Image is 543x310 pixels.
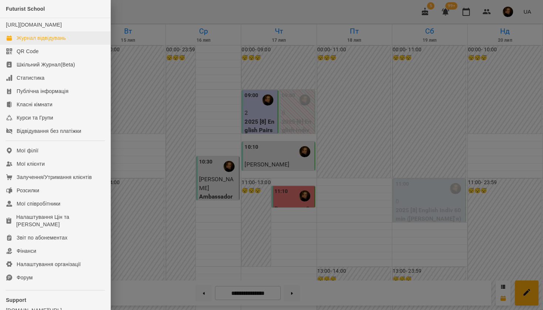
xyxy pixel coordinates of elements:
[17,61,75,68] div: Шкільний Журнал(Beta)
[17,247,36,255] div: Фінанси
[6,6,45,12] span: Futurist School
[17,74,45,82] div: Статистика
[6,296,105,304] p: Support
[16,213,105,228] div: Налаштування Цін та [PERSON_NAME]
[17,48,39,55] div: QR Code
[17,187,39,194] div: Розсилки
[17,200,61,207] div: Мої співробітники
[17,87,68,95] div: Публічна інформація
[17,34,66,42] div: Журнал відвідувань
[17,114,53,121] div: Курси та Групи
[17,234,68,241] div: Звіт по абонементах
[17,147,38,154] div: Мої філії
[17,160,45,168] div: Мої клієнти
[17,101,52,108] div: Класні кімнати
[17,127,81,135] div: Відвідування без платіжки
[17,261,81,268] div: Налаштування організації
[17,274,33,281] div: Форум
[6,22,62,28] a: [URL][DOMAIN_NAME]
[17,173,92,181] div: Залучення/Утримання клієнтів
